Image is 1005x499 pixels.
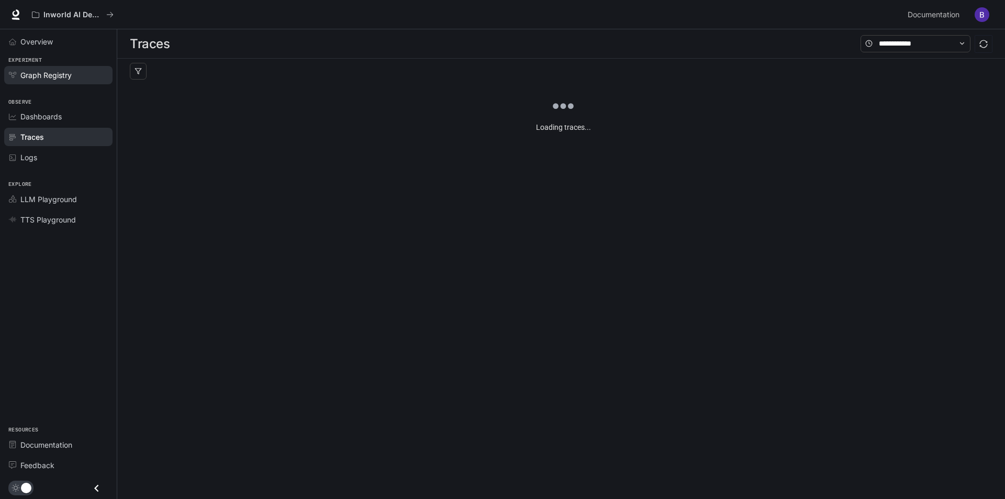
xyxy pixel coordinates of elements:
p: Inworld AI Demos [43,10,102,19]
a: Dashboards [4,107,113,126]
article: Loading traces... [536,121,591,133]
button: User avatar [971,4,992,25]
span: Traces [20,131,44,142]
a: Logs [4,148,113,167]
span: Dark mode toggle [21,482,31,493]
span: TTS Playground [20,214,76,225]
a: Traces [4,128,113,146]
a: Documentation [4,436,113,454]
span: Documentation [20,439,72,450]
a: Graph Registry [4,66,113,84]
button: All workspaces [27,4,118,25]
span: Feedback [20,460,54,471]
a: TTS Playground [4,210,113,229]
h1: Traces [130,34,170,54]
button: Close drawer [85,478,108,499]
span: LLM Playground [20,194,77,205]
span: Overview [20,36,53,47]
span: Graph Registry [20,70,72,81]
span: Dashboards [20,111,62,122]
span: Logs [20,152,37,163]
a: Feedback [4,456,113,474]
a: Documentation [903,4,967,25]
span: sync [979,40,988,48]
span: Documentation [908,8,959,21]
a: Overview [4,32,113,51]
a: LLM Playground [4,190,113,208]
img: User avatar [975,7,989,22]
